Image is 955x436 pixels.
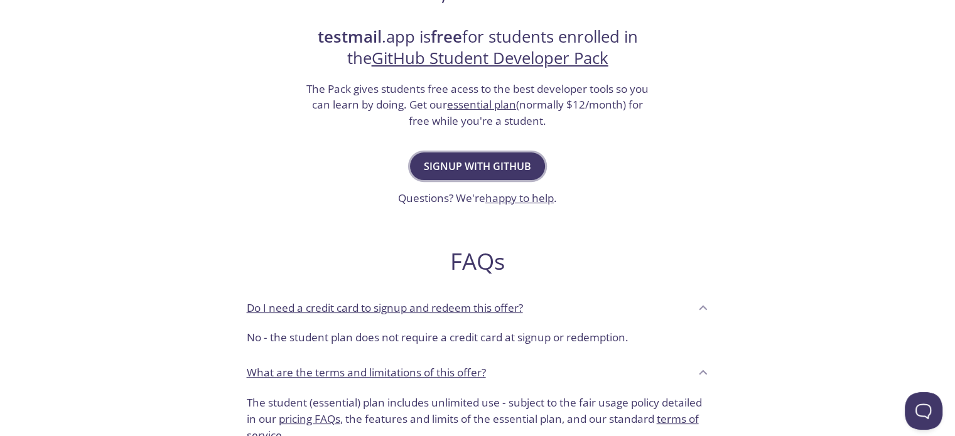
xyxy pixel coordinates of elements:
[905,392,942,430] iframe: Help Scout Beacon - Open
[447,97,516,112] a: essential plan
[247,329,709,346] p: No - the student plan does not require a credit card at signup or redemption.
[305,81,650,129] h3: The Pack gives students free acess to the best developer tools so you can learn by doing. Get our...
[247,300,523,316] p: Do I need a credit card to signup and redeem this offer?
[318,26,382,48] strong: testmail
[279,412,340,426] a: pricing FAQs
[398,190,557,206] h3: Questions? We're .
[410,152,545,180] button: Signup with GitHub
[372,47,608,69] a: GitHub Student Developer Pack
[237,324,719,356] div: Do I need a credit card to signup and redeem this offer?
[237,356,719,390] div: What are the terms and limitations of this offer?
[431,26,462,48] strong: free
[485,191,554,205] a: happy to help
[237,290,719,324] div: Do I need a credit card to signup and redeem this offer?
[237,247,719,275] h2: FAQs
[424,157,531,175] span: Signup with GitHub
[305,26,650,70] h2: .app is for students enrolled in the
[247,364,486,381] p: What are the terms and limitations of this offer?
